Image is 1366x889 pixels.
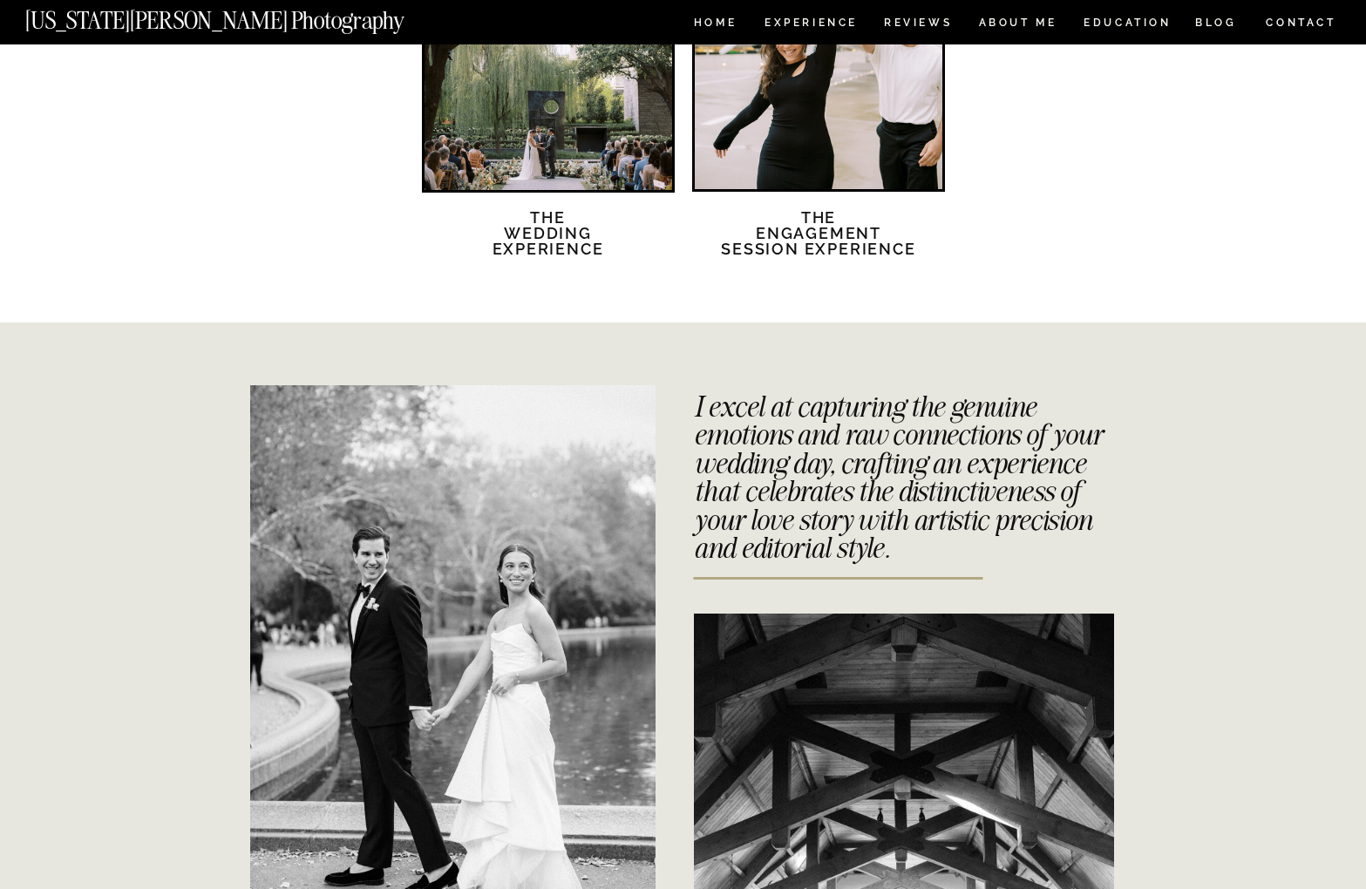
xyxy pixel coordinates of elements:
a: ABOUT ME [978,17,1057,32]
a: Experience [765,17,856,32]
a: EDUCATION [1082,17,1173,32]
h2: The Engagement session Experience [720,210,918,278]
a: [US_STATE][PERSON_NAME] Photography [25,9,463,24]
a: BLOG [1195,17,1237,32]
a: CONTACT [1265,13,1337,32]
a: REVIEWS [884,17,949,32]
h3: I excel at capturing the genuine emotions and raw connections of your wedding day, crafting an ex... [694,392,1105,541]
a: HOME [690,17,740,32]
a: TheEngagement session Experience [720,210,918,278]
a: TheWedding Experience [473,210,623,278]
h2: The Wedding Experience [473,210,623,278]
